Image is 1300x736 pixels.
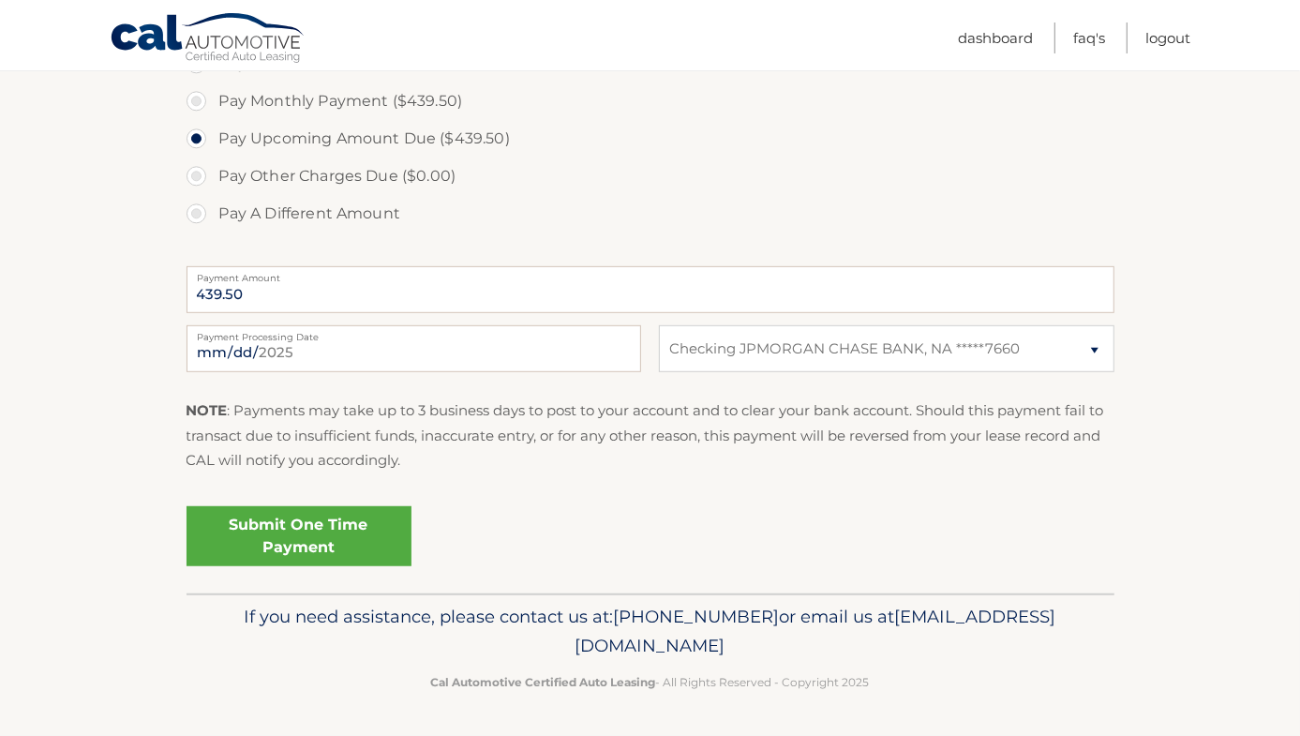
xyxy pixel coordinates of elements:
span: [PHONE_NUMBER] [614,606,780,627]
label: Pay A Different Amount [187,195,1114,233]
label: Pay Other Charges Due ($0.00) [187,158,1114,195]
p: If you need assistance, please contact us at: or email us at [199,602,1102,662]
strong: Cal Automotive Certified Auto Leasing [431,675,656,689]
label: Payment Amount [187,266,1114,281]
strong: NOTE [187,401,228,419]
a: Dashboard [958,23,1033,53]
label: Pay Upcoming Amount Due ($439.50) [187,120,1114,158]
label: Payment Processing Date [187,325,641,340]
label: Pay Monthly Payment ($439.50) [187,83,1114,120]
a: Cal Automotive [110,12,306,67]
input: Payment Amount [187,266,1114,313]
p: : Payments may take up to 3 business days to post to your account and to clear your bank account.... [187,398,1114,473]
p: - All Rights Reserved - Copyright 2025 [199,672,1102,692]
a: Submit One Time Payment [187,506,411,566]
input: Payment Date [187,325,641,372]
a: FAQ's [1073,23,1105,53]
a: Logout [1145,23,1190,53]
